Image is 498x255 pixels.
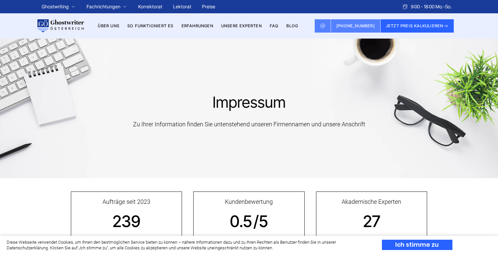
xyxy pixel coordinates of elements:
[221,23,262,28] a: Unsere Experten
[363,211,380,231] strong: 27
[75,198,179,205] span: Aufträge seit 2023
[381,19,454,33] button: JETZT PREIS KALKULIEREN
[173,4,191,9] a: Lektorat
[42,3,69,11] a: Ghostwriting
[336,23,375,28] span: [PHONE_NUMBER]
[320,23,325,29] img: Email
[36,19,84,33] img: logo wirschreiben
[331,19,381,33] a: [PHONE_NUMBER]
[320,198,424,205] span: Akademische Experten
[98,23,119,28] a: Über uns
[86,3,120,11] a: Fachrichtungen
[411,3,451,11] span: 9:00 - 18:00 Mo.-So.
[253,211,268,231] strong: /5
[382,240,452,250] div: Ich stimme zu
[402,4,408,9] img: Schedule
[127,23,174,28] a: So funktioniert es
[270,23,279,28] a: FAQ
[7,240,370,251] div: Diese Webseite verwendet Cookies, um Ihnen den bestmöglichen Service bieten zu können – nähere In...
[112,211,140,231] strong: 239
[286,23,298,28] a: BLOG
[138,4,162,9] a: Korrektorat
[230,211,252,231] strong: 0.5
[202,4,215,9] a: Preise
[130,94,368,110] h1: Impressum
[197,198,301,205] span: Kundenbewertung
[130,120,368,129] div: Zu Ihrer Information finden Sie untenstehend unseren Firmennamen und unsere Anschrift
[182,23,213,28] a: Erfahrungen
